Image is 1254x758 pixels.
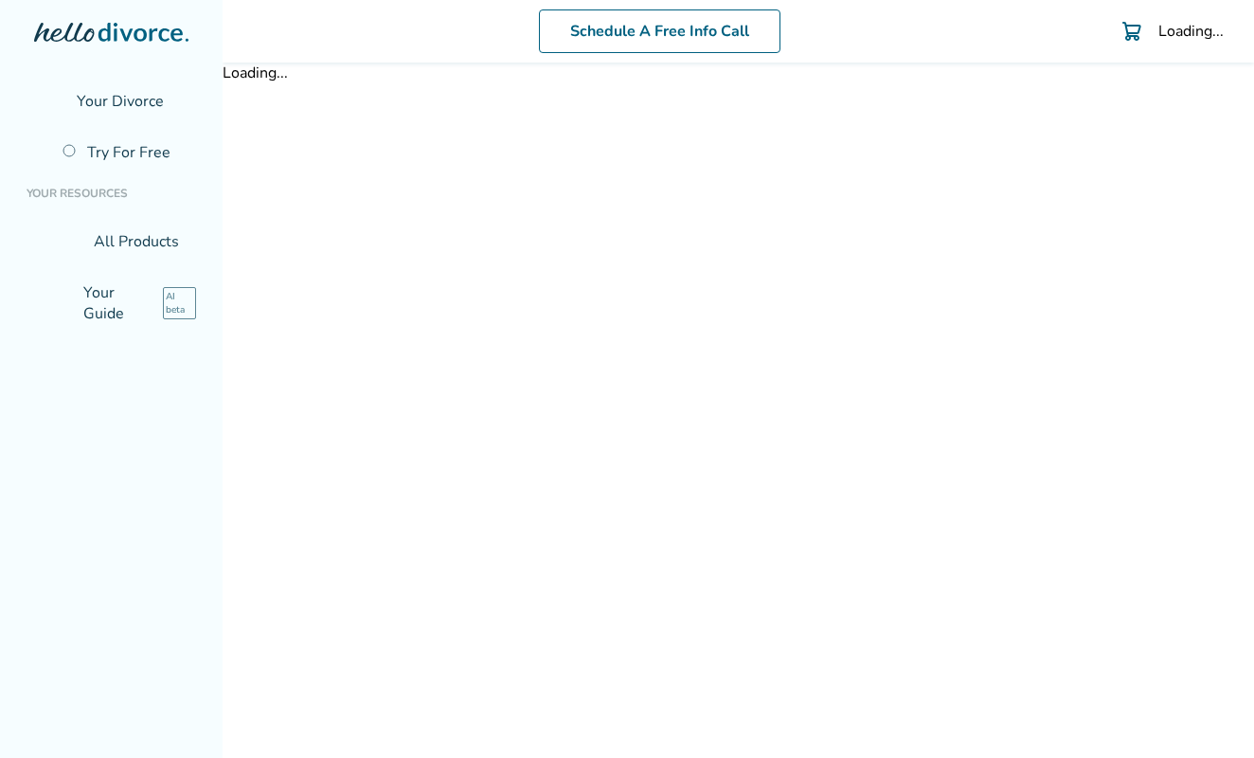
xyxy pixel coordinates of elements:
div: Loading... [1158,21,1224,42]
span: flag_2 [27,94,65,109]
span: AI beta [163,287,197,319]
a: Try For Free [51,131,207,174]
img: Cart [1120,20,1143,43]
a: view_listAll Products [15,220,207,263]
span: Your Divorce [77,91,164,112]
a: exploreYour GuideAI beta [15,271,207,335]
a: flag_2Your Divorce [15,80,207,123]
li: Your Resources [15,174,207,212]
div: Loading... [223,63,1254,83]
span: explore [27,296,72,311]
a: Schedule A Free Info Call [539,9,780,53]
a: help [1066,20,1105,43]
span: view_list [27,234,82,249]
